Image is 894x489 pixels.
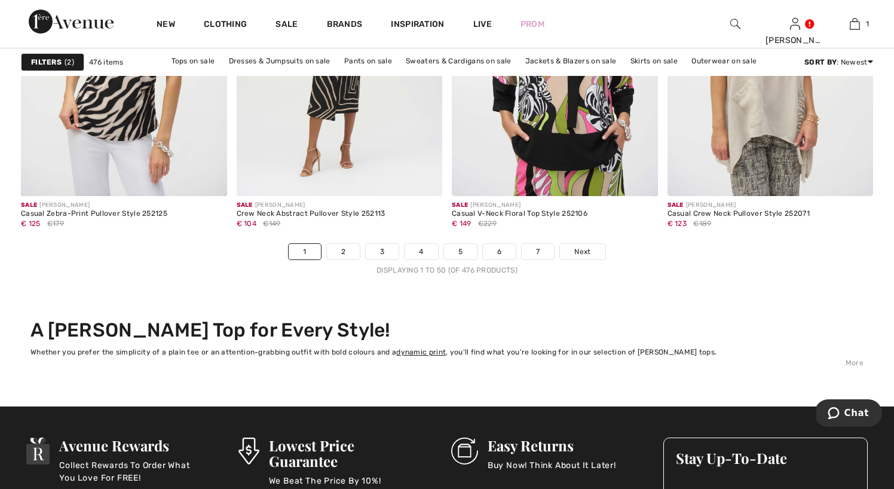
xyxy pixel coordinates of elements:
a: Sign In [790,18,800,29]
p: Buy Now! Think About It Later! [488,459,616,483]
a: Clothing [204,19,247,32]
a: Skirts on sale [624,53,684,68]
h3: Lowest Price Guarantee [269,438,418,469]
span: 2 [65,56,74,67]
span: €149 [263,218,280,229]
a: 1 [825,17,884,31]
span: Sale [668,201,684,209]
h3: Stay Up-To-Date [676,450,855,466]
a: Dresses & Jumpsuits on sale [223,53,336,68]
a: New [157,19,175,32]
p: Collect Rewards To Order What You Love For FREE! [59,459,205,483]
span: 476 items [89,56,124,67]
a: Tops on sale [166,53,221,68]
span: Sale [237,201,253,209]
span: Next [574,246,590,257]
a: 1 [289,244,320,259]
a: Sweaters & Cardigans on sale [400,53,517,68]
div: Crew Neck Abstract Pullover Style 252113 [237,210,385,218]
span: €229 [478,218,497,229]
a: 6 [483,244,516,259]
h2: A [PERSON_NAME] Top for Every Style! [30,319,864,341]
a: Sale [275,19,298,32]
div: Casual Zebra-Print Pullover Style 252125 [21,210,167,218]
a: 3 [366,244,399,259]
a: Next [560,244,605,259]
span: € 123 [668,219,687,228]
span: Sale [21,201,37,209]
img: search the website [730,17,740,31]
a: Prom [521,18,544,30]
img: Lowest Price Guarantee [238,438,259,464]
div: : Newest [804,56,873,67]
a: 5 [444,244,477,259]
div: [PERSON_NAME] [766,34,824,47]
div: Whether you prefer the simplicity of a plain tee or an attention-grabbing outfit with bold colour... [30,347,864,357]
a: Brands [327,19,363,32]
a: Live [473,18,492,30]
span: Sale [452,201,468,209]
a: 7 [522,244,554,259]
span: € 104 [237,219,257,228]
a: Jackets & Blazers on sale [519,53,623,68]
a: Pants on sale [338,53,398,68]
span: Inspiration [391,19,444,32]
span: € 149 [452,219,472,228]
div: Casual Crew Neck Pullover Style 252071 [668,210,810,218]
a: dynamic print [396,348,446,356]
span: € 125 [21,219,41,228]
h3: Easy Returns [488,438,616,453]
div: Casual V-Neck Floral Top Style 252106 [452,210,587,218]
img: 1ère Avenue [29,10,114,33]
a: 4 [405,244,437,259]
iframe: Opens a widget where you can chat to one of our agents [816,399,882,429]
strong: Sort By [804,57,837,66]
div: [PERSON_NAME] [237,201,385,210]
img: My Info [790,17,800,31]
img: Easy Returns [451,438,478,464]
span: €179 [47,218,64,229]
img: My Bag [850,17,860,31]
nav: Page navigation [21,243,873,276]
a: Outerwear on sale [685,53,763,68]
span: 1 [866,19,869,29]
h3: Avenue Rewards [59,438,205,453]
div: [PERSON_NAME] [452,201,587,210]
a: 2 [327,244,360,259]
div: [PERSON_NAME] [668,201,810,210]
img: Avenue Rewards [26,438,50,464]
div: Displaying 1 to 50 (of 476 products) [21,265,873,276]
span: €189 [693,218,711,229]
strong: Filters [31,56,62,67]
div: [PERSON_NAME] [21,201,167,210]
div: More [30,357,864,368]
